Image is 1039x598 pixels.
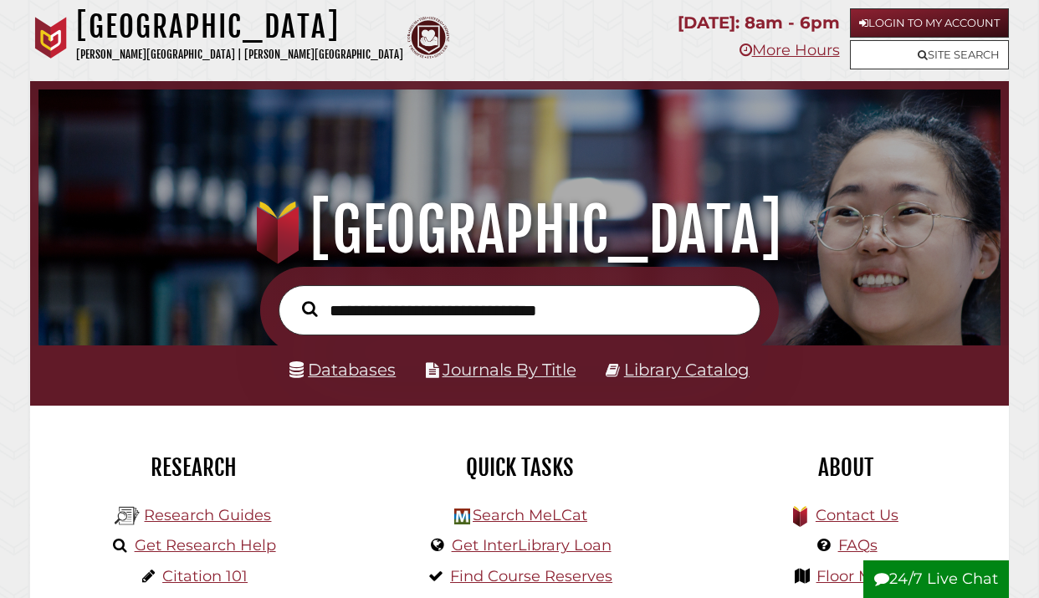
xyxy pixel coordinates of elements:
a: Research Guides [144,506,271,524]
a: Citation 101 [162,567,248,585]
img: Calvin University [30,17,72,59]
img: Hekman Library Logo [454,509,470,524]
p: [DATE]: 8am - 6pm [678,8,840,38]
a: Find Course Reserves [450,567,612,585]
a: Floor Maps [816,567,899,585]
p: [PERSON_NAME][GEOGRAPHIC_DATA] | [PERSON_NAME][GEOGRAPHIC_DATA] [76,45,403,64]
a: Site Search [850,40,1009,69]
a: Get InterLibrary Loan [452,536,612,555]
h1: [GEOGRAPHIC_DATA] [76,8,403,45]
a: Journals By Title [443,360,576,380]
h1: [GEOGRAPHIC_DATA] [54,193,985,267]
a: Get Research Help [135,536,276,555]
h2: Quick Tasks [369,453,670,482]
img: Hekman Library Logo [115,503,140,529]
a: Databases [289,360,396,380]
a: More Hours [740,41,840,59]
img: Calvin Theological Seminary [407,17,449,59]
h2: Research [43,453,344,482]
a: Login to My Account [850,8,1009,38]
a: FAQs [838,536,878,555]
a: Search MeLCat [473,506,587,524]
a: Contact Us [816,506,898,524]
button: Search [294,297,325,320]
i: Search [302,301,317,318]
a: Library Catalog [624,360,750,380]
h2: About [695,453,996,482]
